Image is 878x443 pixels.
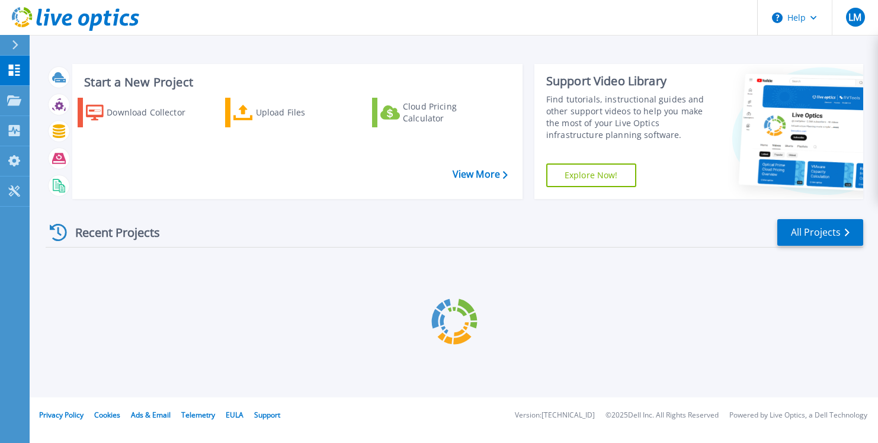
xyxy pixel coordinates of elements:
li: Version: [TECHNICAL_ID] [515,412,595,419]
a: Cloud Pricing Calculator [372,98,494,127]
li: © 2025 Dell Inc. All Rights Reserved [605,412,719,419]
div: Cloud Pricing Calculator [403,101,491,124]
div: Upload Files [256,101,344,124]
a: Upload Files [225,98,347,127]
a: EULA [226,410,243,420]
div: Recent Projects [46,218,176,247]
div: Support Video Library [546,73,711,89]
div: Find tutorials, instructional guides and other support videos to help you make the most of your L... [546,94,711,141]
a: Privacy Policy [39,410,84,420]
span: LM [848,12,861,22]
a: Ads & Email [131,410,171,420]
a: Telemetry [181,410,215,420]
a: View More [453,169,508,180]
div: Download Collector [107,101,196,124]
a: Support [254,410,280,420]
a: All Projects [777,219,863,246]
a: Explore Now! [546,163,636,187]
li: Powered by Live Optics, a Dell Technology [729,412,867,419]
a: Download Collector [78,98,199,127]
h3: Start a New Project [84,76,507,89]
a: Cookies [94,410,120,420]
